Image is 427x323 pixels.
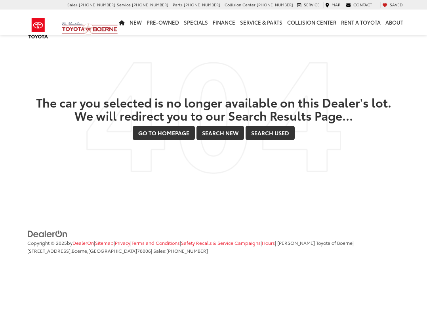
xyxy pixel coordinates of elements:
[95,239,114,246] a: Sitemap
[27,229,68,237] a: DealerOn
[380,2,405,8] a: My Saved Vehicles
[339,10,383,35] a: Rent a Toyota
[72,247,88,254] span: Boerne,
[127,10,144,35] a: New
[27,247,72,254] span: [STREET_ADDRESS],
[27,230,68,238] img: DealerOn
[390,2,403,8] span: Saved
[257,2,293,8] span: [PHONE_NUMBER]
[323,2,342,8] a: Map
[94,239,114,246] span: |
[304,2,320,8] span: Service
[261,239,275,246] span: |
[72,239,94,246] a: DealerOn Home Page
[184,2,220,8] span: [PHONE_NUMBER]
[295,2,322,8] a: Service
[137,247,151,254] span: 78006
[181,10,210,35] a: Specials
[67,2,78,8] span: Sales
[238,10,285,35] a: Service & Parts: Opens in a new tab
[262,239,275,246] a: Hours
[344,2,374,8] a: Contact
[79,2,115,8] span: [PHONE_NUMBER]
[181,239,261,246] a: Safety Recalls & Service Campaigns, Opens in a new tab
[61,21,118,35] img: Vic Vaughan Toyota of Boerne
[275,239,353,246] span: | [PERSON_NAME] Toyota of Boerne
[115,239,130,246] a: Privacy
[166,247,208,254] span: [PHONE_NUMBER]
[88,247,137,254] span: [GEOGRAPHIC_DATA]
[246,126,295,140] a: Search Used
[27,96,400,122] h2: The car you selected is no longer available on this Dealer's lot. We will redirect you to our Sea...
[114,239,130,246] span: |
[383,10,406,35] a: About
[27,239,67,246] span: Copyright © 2025
[132,239,180,246] a: Terms and Conditions
[23,15,53,41] img: Toyota
[210,10,238,35] a: Finance
[117,2,131,8] span: Service
[332,2,340,8] span: Map
[116,10,127,35] a: Home
[144,10,181,35] a: Pre-Owned
[173,2,183,8] span: Parts
[225,2,255,8] span: Collision Center
[151,247,208,254] span: | Sales:
[196,126,244,140] a: Search New
[133,126,195,140] a: Go to Homepage
[132,2,168,8] span: [PHONE_NUMBER]
[67,239,94,246] span: by
[180,239,261,246] span: |
[130,239,180,246] span: |
[353,2,372,8] span: Contact
[285,10,339,35] a: Collision Center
